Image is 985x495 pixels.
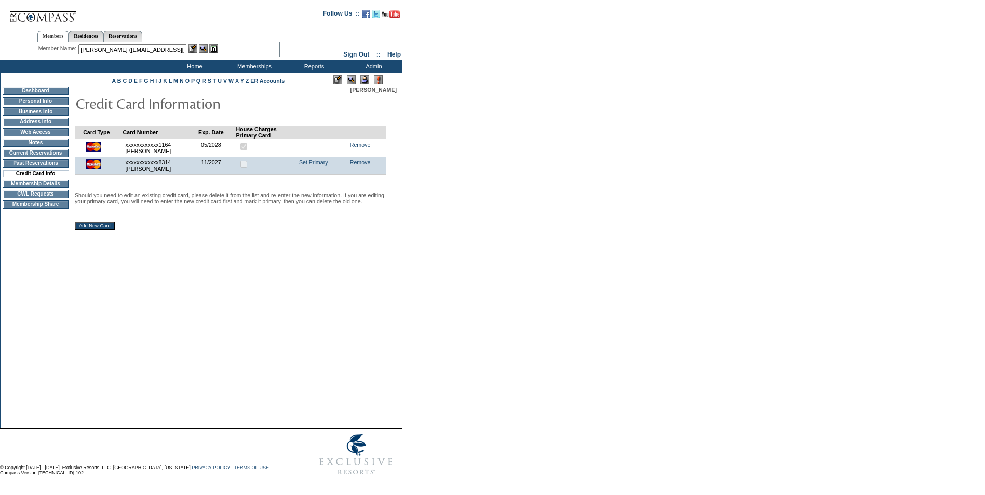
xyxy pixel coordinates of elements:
td: Admin [343,60,402,73]
td: Current Reservations [3,149,69,157]
a: Become our fan on Facebook [362,13,370,19]
img: Edit Mode [333,75,342,84]
a: Help [387,51,401,58]
span: :: [376,51,381,58]
img: icon_cc_mc.gif [86,159,101,169]
td: Membership Share [3,200,69,209]
a: Y [240,78,244,84]
img: Compass Home [9,3,76,24]
a: X [235,78,239,84]
a: C [123,78,127,84]
a: U [218,78,222,84]
img: Become our fan on Facebook [362,10,370,18]
a: A [112,78,116,84]
a: Reservations [103,31,142,42]
img: Impersonate [360,75,369,84]
td: Business Info [3,107,69,116]
a: Remove [350,159,371,166]
a: P [191,78,195,84]
img: Subscribe to our YouTube Channel [382,10,400,18]
a: R [202,78,206,84]
a: T [213,78,217,84]
img: Reservations [209,44,218,53]
img: pgTtlCreditCardInfo.gif [75,93,283,114]
td: Membership Details [3,180,69,188]
p: Should you need to edit an existing credit card, please delete it from the list and re-enter the ... [75,192,386,204]
td: CWL Requests [3,190,69,198]
a: O [185,78,190,84]
a: W [228,78,234,84]
a: Z [246,78,249,84]
td: Home [164,60,223,73]
img: View Mode [347,75,356,84]
a: Members [37,31,69,42]
td: 05/2028 [198,139,236,157]
a: G [144,78,148,84]
a: Sign Out [343,51,369,58]
img: b_edit.gif [188,44,197,53]
td: xxxxxxxxxxxx1164 [PERSON_NAME] [123,139,198,157]
img: View [199,44,208,53]
a: J [158,78,161,84]
td: Credit Card Info [3,170,69,177]
td: Exp. Date [198,126,236,139]
input: Add New Card [75,222,115,230]
a: L [169,78,172,84]
a: ER Accounts [250,78,285,84]
a: M [173,78,178,84]
td: Follow Us :: [323,9,360,21]
a: E [134,78,138,84]
img: icon_cc_mc.gif [86,142,101,152]
a: S [208,78,211,84]
td: Web Access [3,128,69,136]
div: Member Name: [38,44,78,53]
img: Exclusive Resorts [309,429,402,480]
a: PRIVACY POLICY [192,465,230,470]
a: F [139,78,143,84]
img: Log Concern/Member Elevation [374,75,383,84]
a: Follow us on Twitter [372,13,380,19]
img: Follow us on Twitter [372,10,380,18]
td: Dashboard [3,87,69,95]
a: B [117,78,122,84]
a: D [128,78,132,84]
a: TERMS OF USE [234,465,269,470]
td: Reports [283,60,343,73]
a: H [150,78,154,84]
td: Memberships [223,60,283,73]
td: Past Reservations [3,159,69,168]
a: I [155,78,157,84]
td: Notes [3,139,69,147]
td: xxxxxxxxxxxx8314 [PERSON_NAME] [123,157,198,175]
td: Card Type [83,126,123,139]
a: V [223,78,227,84]
a: Set Primary [299,159,328,166]
span: [PERSON_NAME] [350,87,397,93]
td: Personal Info [3,97,69,105]
td: House Charges Primary Card [236,126,296,139]
a: Remove [350,142,371,148]
a: Subscribe to our YouTube Channel [382,13,400,19]
a: Q [196,78,200,84]
a: K [163,78,167,84]
td: Card Number [123,126,198,139]
a: N [180,78,184,84]
td: Address Info [3,118,69,126]
td: 11/2027 [198,157,236,175]
a: Residences [69,31,103,42]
